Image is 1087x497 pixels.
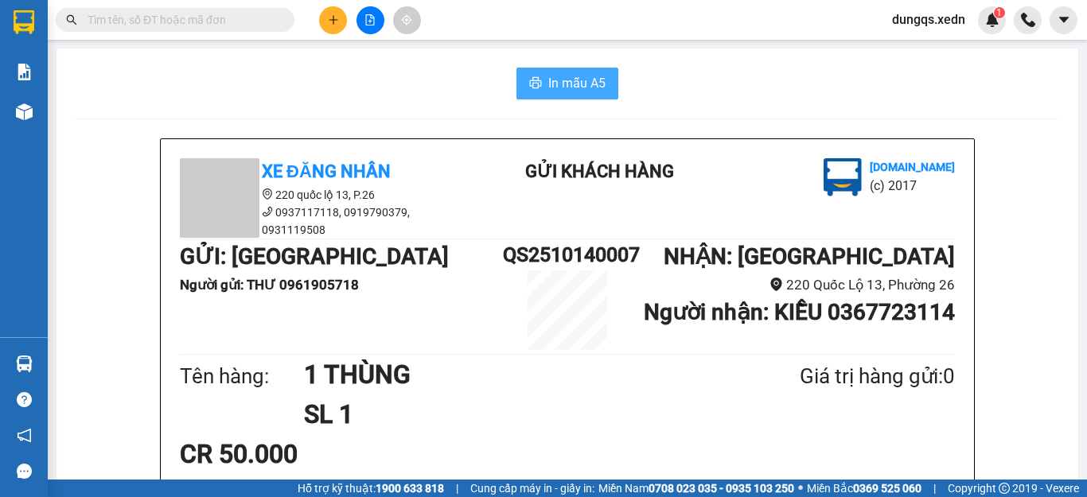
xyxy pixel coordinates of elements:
[853,482,921,495] strong: 0369 525 060
[17,392,32,407] span: question-circle
[798,485,803,491] span: ⚪️
[180,243,449,270] b: GỬI : [GEOGRAPHIC_DATA]
[456,480,458,497] span: |
[393,6,421,34] button: aim
[723,360,955,393] div: Giá trị hàng gửi: 0
[1021,13,1035,27] img: phone-icon
[16,103,33,120] img: warehouse-icon
[262,206,273,217] span: phone
[1050,6,1077,34] button: caret-down
[14,10,34,34] img: logo-vxr
[304,394,723,434] h1: SL 1
[298,480,444,497] span: Hỗ trợ kỹ thuật:
[304,355,723,394] h1: 1 THÙNG
[134,60,219,73] b: [DOMAIN_NAME]
[525,161,674,181] b: Gửi khách hàng
[180,186,466,204] li: 220 quốc lộ 13, P.26
[516,68,618,99] button: printerIn mẫu A5
[328,14,339,25] span: plus
[180,434,435,474] div: CR 50.000
[996,7,1002,18] span: 1
[879,10,978,29] span: dungqs.xedn
[503,239,632,270] h1: QS2510140007
[180,277,359,293] b: Người gửi : THƯ 0961905718
[649,482,794,495] strong: 0708 023 035 - 0935 103 250
[173,20,211,58] img: logo.jpg
[376,482,444,495] strong: 1900 633 818
[933,480,936,497] span: |
[1057,13,1071,27] span: caret-down
[664,243,955,270] b: NHẬN : [GEOGRAPHIC_DATA]
[134,76,219,95] li: (c) 2017
[88,11,275,29] input: Tìm tên, số ĐT hoặc mã đơn
[401,14,412,25] span: aim
[262,161,391,181] b: Xe Đăng Nhân
[356,6,384,34] button: file-add
[999,483,1010,494] span: copyright
[548,73,606,93] span: In mẫu A5
[180,360,304,393] div: Tên hàng:
[632,274,955,296] li: 220 Quốc Lộ 13, Phường 26
[98,23,158,98] b: Gửi khách hàng
[807,480,921,497] span: Miền Bắc
[16,64,33,80] img: solution-icon
[870,161,955,173] b: [DOMAIN_NAME]
[17,428,32,443] span: notification
[180,204,466,239] li: 0937117118, 0919790379, 0931119508
[870,176,955,196] li: (c) 2017
[20,103,70,177] b: Xe Đăng Nhân
[769,278,783,291] span: environment
[17,464,32,479] span: message
[994,7,1005,18] sup: 1
[319,6,347,34] button: plus
[470,480,594,497] span: Cung cấp máy in - giấy in:
[824,158,862,196] img: logo.jpg
[598,480,794,497] span: Miền Nam
[644,299,955,325] b: Người nhận : KIỀU 0367723114
[66,14,77,25] span: search
[364,14,376,25] span: file-add
[985,13,999,27] img: icon-new-feature
[262,188,273,200] span: environment
[16,355,33,372] img: warehouse-icon
[529,76,542,91] span: printer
